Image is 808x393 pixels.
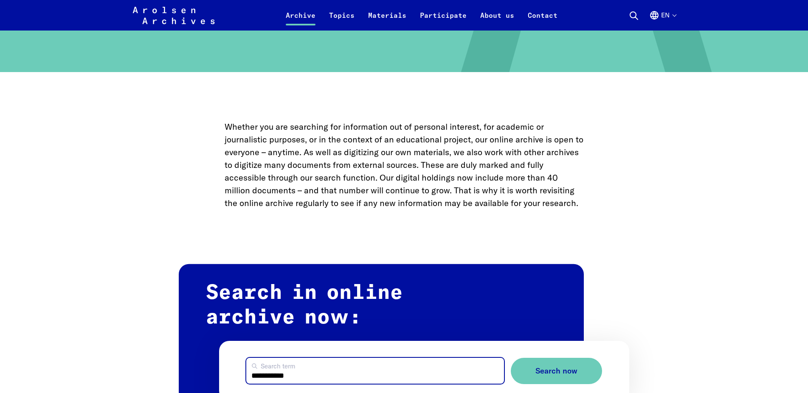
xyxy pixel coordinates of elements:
[649,10,676,31] button: English, language selection
[535,367,577,376] span: Search now
[511,358,602,385] button: Search now
[279,10,322,31] a: Archive
[361,10,413,31] a: Materials
[521,10,564,31] a: Contact
[225,120,584,209] p: Whether you are searching for information out of personal interest, for academic or journalistic ...
[413,10,473,31] a: Participate
[322,10,361,31] a: Topics
[473,10,521,31] a: About us
[279,5,564,25] nav: Primary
